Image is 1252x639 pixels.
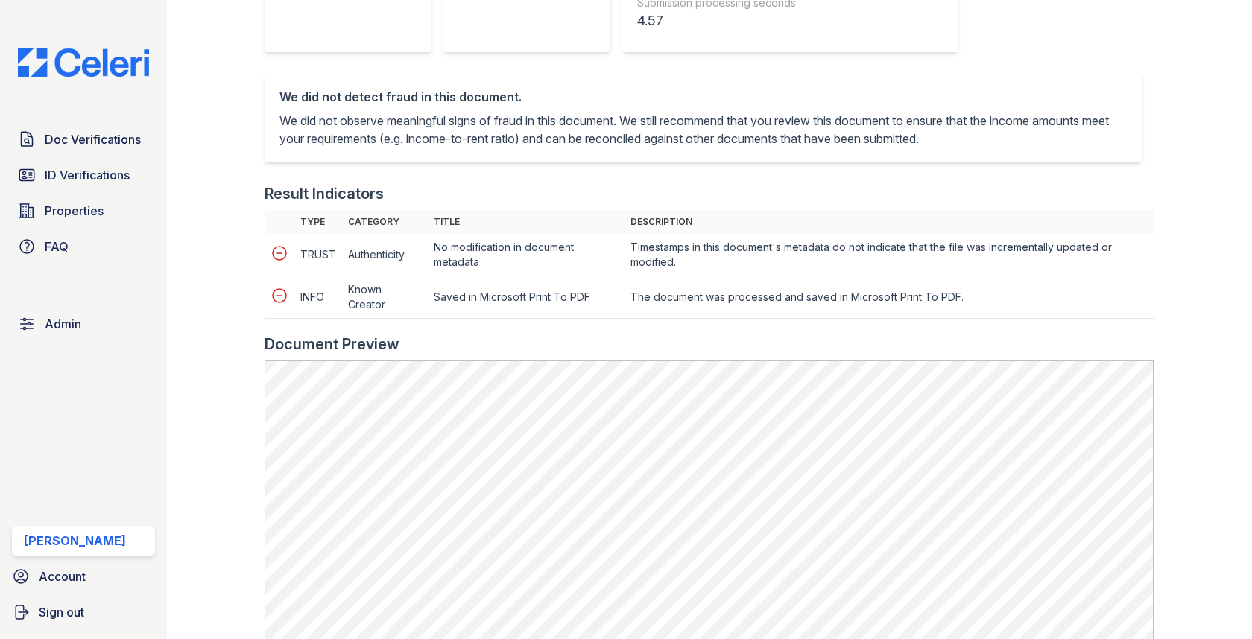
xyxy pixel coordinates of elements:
span: FAQ [45,238,69,255]
img: CE_Logo_Blue-a8612792a0a2168367f1c8372b55b34899dd931a85d93a1a3d3e32e68fde9ad4.png [6,48,161,77]
td: No modification in document metadata [428,234,625,276]
th: Title [428,210,625,234]
th: Category [342,210,427,234]
a: Doc Verifications [12,124,155,154]
td: INFO [294,276,342,319]
a: FAQ [12,232,155,261]
span: Admin [45,315,81,333]
a: Properties [12,196,155,226]
td: The document was processed and saved in Microsoft Print To PDF. [625,276,1154,319]
div: Document Preview [265,334,399,355]
div: Result Indicators [265,183,384,204]
span: Properties [45,202,104,220]
p: We did not observe meaningful signs of fraud in this document. We still recommend that you review... [279,112,1127,147]
span: ID Verifications [45,166,130,184]
td: Timestamps in this document's metadata do not indicate that the file was incrementally updated or... [625,234,1154,276]
span: Sign out [39,603,84,621]
a: ID Verifications [12,160,155,190]
a: Sign out [6,597,161,627]
a: Account [6,562,161,591]
th: Type [294,210,342,234]
div: We did not detect fraud in this document. [279,88,1127,106]
td: Known Creator [342,276,427,319]
span: Doc Verifications [45,130,141,148]
span: Account [39,568,86,585]
td: Authenticity [342,234,427,276]
div: 4.57 [637,10,943,31]
th: Description [625,210,1154,234]
a: Admin [12,309,155,339]
td: TRUST [294,234,342,276]
div: [PERSON_NAME] [24,532,126,550]
td: Saved in Microsoft Print To PDF [428,276,625,319]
